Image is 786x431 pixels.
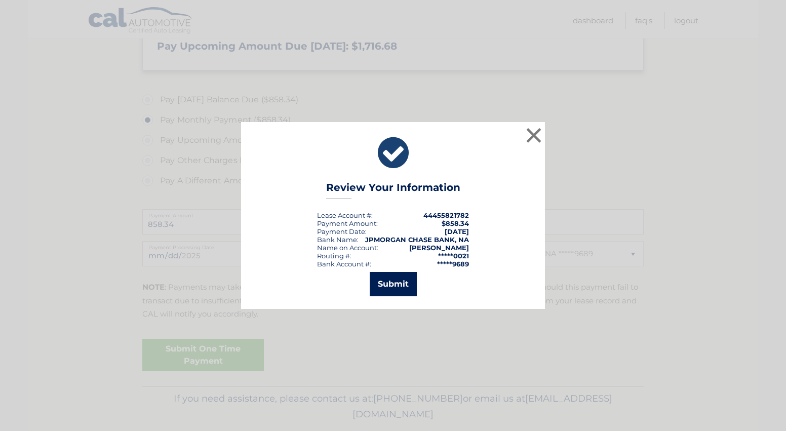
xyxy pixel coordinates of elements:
[442,219,469,227] span: $858.34
[409,244,469,252] strong: [PERSON_NAME]
[317,211,373,219] div: Lease Account #:
[317,244,378,252] div: Name on Account:
[317,252,351,260] div: Routing #:
[370,272,417,296] button: Submit
[365,236,469,244] strong: JPMORGAN CHASE BANK, NA
[524,125,544,145] button: ×
[317,219,378,227] div: Payment Amount:
[317,236,359,244] div: Bank Name:
[423,211,469,219] strong: 44455821782
[317,227,367,236] div: :
[445,227,469,236] span: [DATE]
[317,227,365,236] span: Payment Date
[317,260,371,268] div: Bank Account #:
[326,181,460,199] h3: Review Your Information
